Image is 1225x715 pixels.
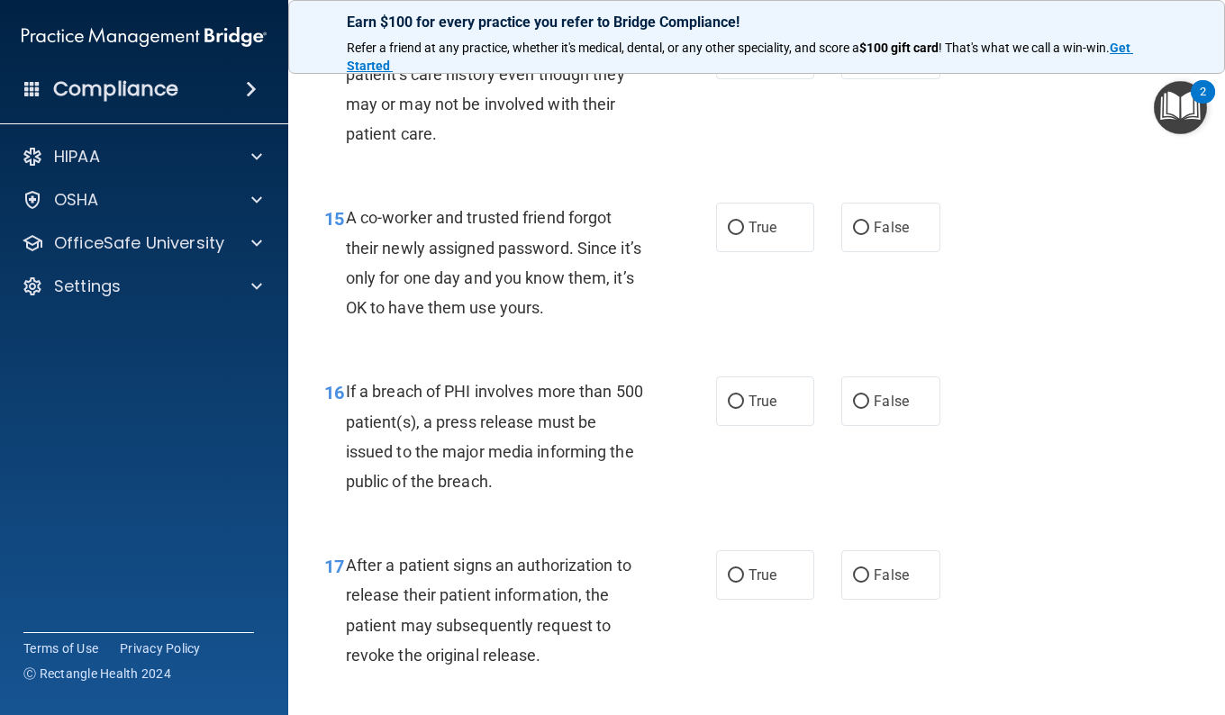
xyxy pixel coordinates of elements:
[853,395,869,409] input: False
[23,665,171,683] span: Ⓒ Rectangle Health 2024
[347,14,1166,31] p: Earn $100 for every practice you refer to Bridge Compliance!
[120,639,201,657] a: Privacy Policy
[749,566,776,584] span: True
[347,41,859,55] span: Refer a friend at any practice, whether it's medical, dental, or any other speciality, and score a
[728,569,744,583] input: True
[874,393,909,410] span: False
[23,639,98,657] a: Terms of Use
[728,222,744,235] input: True
[859,41,939,55] strong: $100 gift card
[346,556,631,665] span: After a patient signs an authorization to release their patient information, the patient may subs...
[324,556,344,577] span: 17
[346,208,641,317] span: A co-worker and trusted friend forgot their newly assigned password. Since it’s only for one day ...
[1154,81,1207,134] button: Open Resource Center, 2 new notifications
[324,382,344,403] span: 16
[53,77,178,102] h4: Compliance
[728,395,744,409] input: True
[874,219,909,236] span: False
[874,566,909,584] span: False
[22,189,262,211] a: OSHA
[324,208,344,230] span: 15
[1200,92,1206,115] div: 2
[853,222,869,235] input: False
[22,19,267,55] img: PMB logo
[22,146,262,167] a: HIPAA
[346,382,643,491] span: If a breach of PHI involves more than 500 patient(s), a press release must be issued to the major...
[939,41,1110,55] span: ! That's what we call a win-win.
[749,393,776,410] span: True
[54,146,100,167] p: HIPAA
[347,41,1133,73] a: Get Started
[22,232,262,254] a: OfficeSafe University
[853,569,869,583] input: False
[749,219,776,236] span: True
[54,189,99,211] p: OSHA
[22,276,262,297] a: Settings
[54,276,121,297] p: Settings
[54,232,224,254] p: OfficeSafe University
